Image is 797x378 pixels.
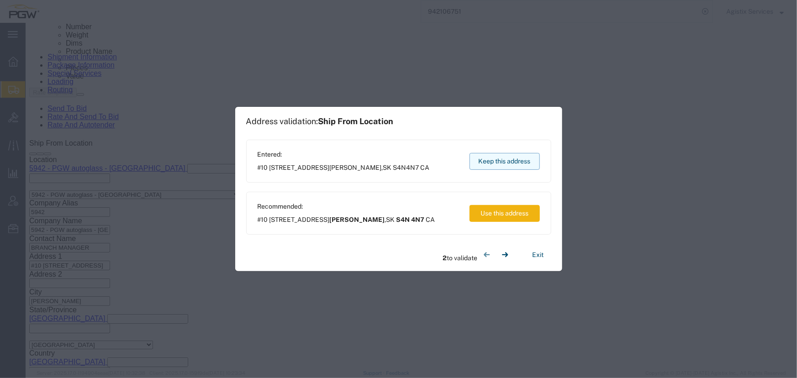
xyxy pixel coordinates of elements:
span: #10 [STREET_ADDRESS] , [258,163,430,173]
span: S4N 4N7 [396,216,425,223]
button: Use this address [470,205,540,222]
span: [PERSON_NAME] [330,164,382,171]
button: Exit [525,247,551,263]
div: to validate [443,246,514,264]
span: CA [426,216,435,223]
span: 2 [443,254,447,262]
span: CA [421,164,430,171]
span: Entered: [258,150,430,159]
span: SK [383,164,392,171]
button: Keep this address [470,153,540,170]
span: Ship From Location [318,116,394,126]
h1: Address validation: [246,116,394,126]
span: #10 [STREET_ADDRESS] , [258,215,435,225]
span: [PERSON_NAME] [330,216,385,223]
span: S4N4N7 [393,164,419,171]
span: SK [386,216,395,223]
span: Recommended: [258,202,435,211]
